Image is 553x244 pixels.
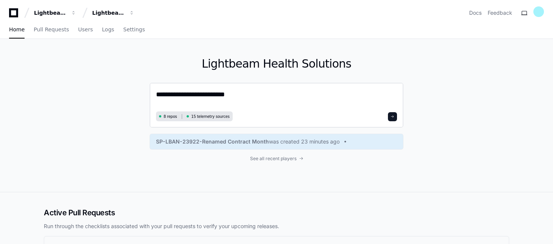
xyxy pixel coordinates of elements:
[191,114,229,119] span: 15 telemetry sources
[156,138,397,145] a: SP-LBAN-23922-Renamed Contract Monthwas created 23 minutes ago
[34,21,69,39] a: Pull Requests
[150,156,403,162] a: See all recent players
[156,138,269,145] span: SP-LBAN-23922-Renamed Contract Month
[164,114,177,119] span: 8 repos
[34,27,69,32] span: Pull Requests
[9,21,25,39] a: Home
[269,138,340,145] span: was created 23 minutes ago
[78,27,93,32] span: Users
[123,21,145,39] a: Settings
[102,21,114,39] a: Logs
[44,207,509,218] h2: Active Pull Requests
[102,27,114,32] span: Logs
[78,21,93,39] a: Users
[89,6,137,20] button: Lightbeam Health Solutions
[31,6,79,20] button: Lightbeam Health
[123,27,145,32] span: Settings
[469,9,482,17] a: Docs
[9,27,25,32] span: Home
[92,9,125,17] div: Lightbeam Health Solutions
[488,9,512,17] button: Feedback
[150,57,403,71] h1: Lightbeam Health Solutions
[250,156,297,162] span: See all recent players
[44,222,509,230] p: Run through the checklists associated with your pull requests to verify your upcoming releases.
[34,9,66,17] div: Lightbeam Health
